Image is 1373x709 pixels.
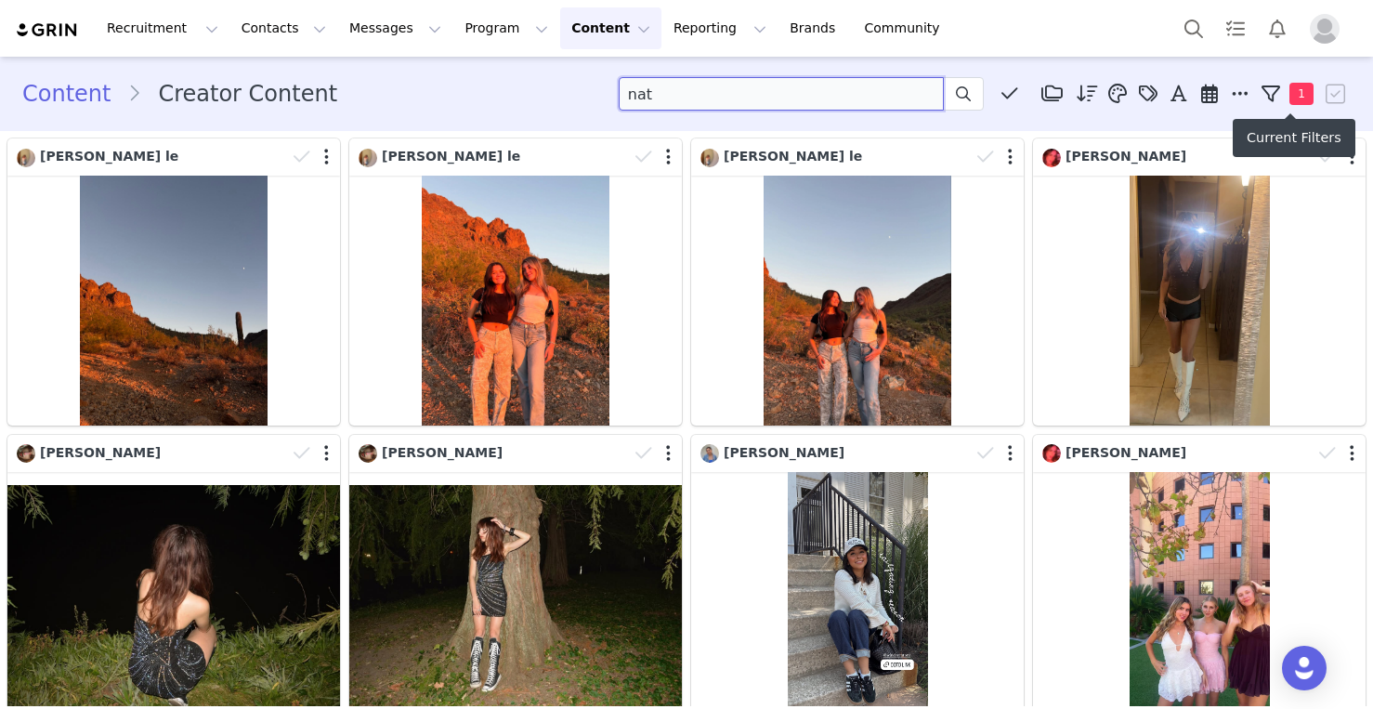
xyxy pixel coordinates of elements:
span: [PERSON_NAME] [1066,149,1186,164]
span: [PERSON_NAME] le [382,149,520,164]
img: 2a1116f5-f9d5-4161-86b7-66357eae8586.jpg [17,149,35,167]
button: Notifications [1257,7,1298,49]
img: 2a1116f5-f9d5-4161-86b7-66357eae8586.jpg [359,149,377,167]
span: 1 [1289,83,1314,105]
button: Content [560,7,661,49]
img: fcbdbeb7-ffdf-40bb-b261-f168eb0d81e8.jpg [1042,149,1061,167]
img: df54f53e-448c-4422-b409-a88504f4bf36.jpg [700,444,719,463]
div: Current Filters [1233,119,1355,157]
button: Profile [1299,14,1358,44]
button: Recruitment [96,7,229,49]
img: 99a4c997-0d7b-46a2-aa99-a4e39349ce94.jpg [17,444,35,463]
img: grin logo [15,21,80,39]
img: 99a4c997-0d7b-46a2-aa99-a4e39349ce94.jpg [359,444,377,463]
img: placeholder-profile.jpg [1310,14,1340,44]
img: 2a1116f5-f9d5-4161-86b7-66357eae8586.jpg [700,149,719,167]
a: Brands [778,7,852,49]
span: [PERSON_NAME] [1066,445,1186,460]
a: Community [854,7,960,49]
span: [PERSON_NAME] [40,445,161,460]
button: Program [453,7,559,49]
input: Search labels, captions, # and @ tags [619,77,944,111]
a: Tasks [1215,7,1256,49]
span: [PERSON_NAME] [382,445,503,460]
a: Content [22,77,127,111]
button: Messages [338,7,452,49]
button: Reporting [662,7,778,49]
img: fcbdbeb7-ffdf-40bb-b261-f168eb0d81e8.jpg [1042,444,1061,463]
button: Contacts [230,7,337,49]
span: [PERSON_NAME] le [40,149,178,164]
button: 1 [1256,80,1323,108]
button: Search [1173,7,1214,49]
span: [PERSON_NAME] [724,445,844,460]
span: [PERSON_NAME] le [724,149,862,164]
div: Open Intercom Messenger [1282,646,1327,690]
